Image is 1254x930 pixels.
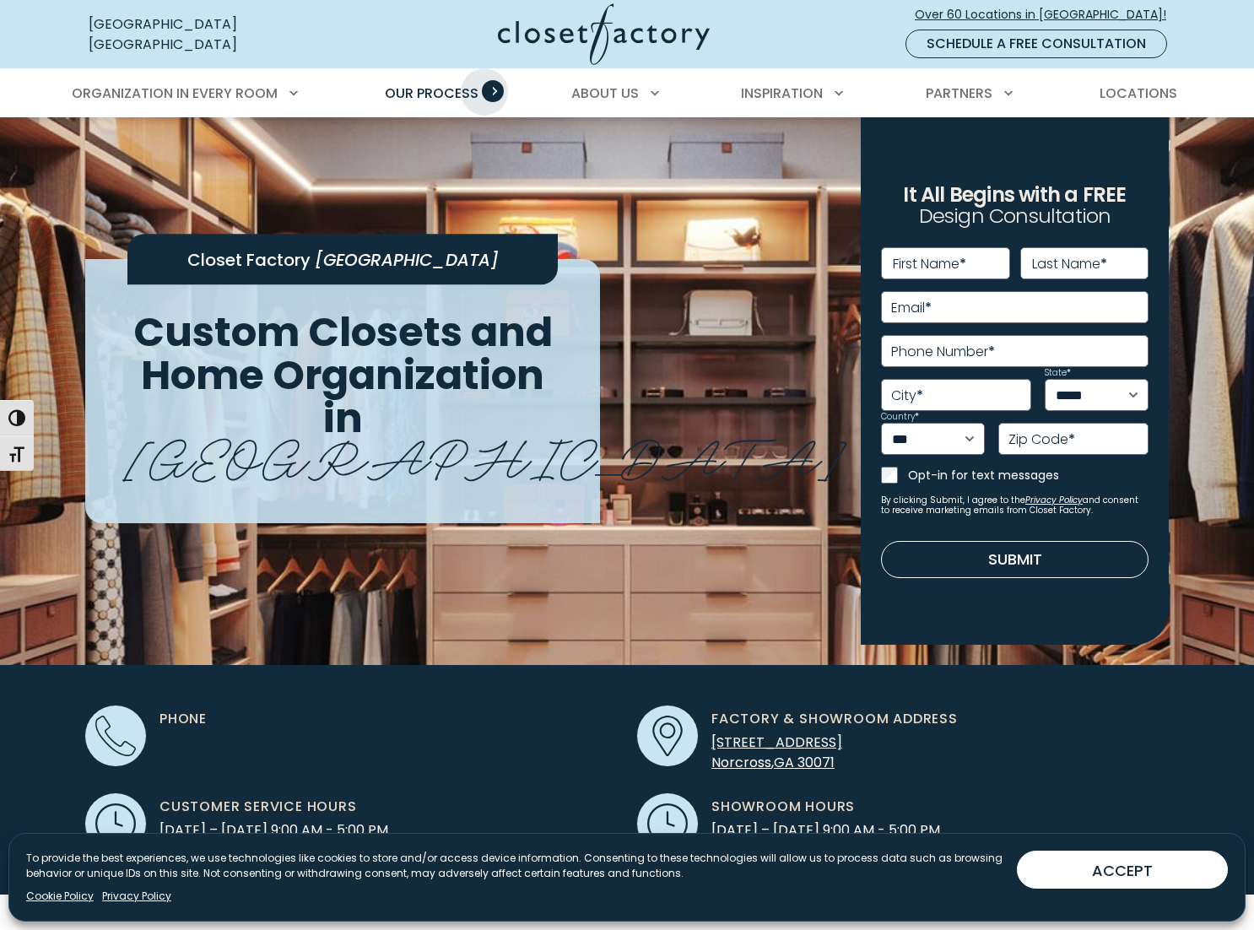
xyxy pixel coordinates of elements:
span: Showroom Hours [711,797,855,817]
div: [GEOGRAPHIC_DATA] [89,14,333,35]
span: Inspiration [741,84,823,103]
div: [GEOGRAPHIC_DATA] [89,35,333,55]
label: Email [891,301,932,315]
a: [STREET_ADDRESS] Norcross,GA 30071 [711,733,842,772]
span: GA [774,753,794,772]
label: Country [881,413,919,421]
span: Partners [926,84,992,103]
span: [DATE] – [DATE] 9:00 AM - 5:00 PM [711,820,940,841]
span: [DATE] – [DATE] 9:00 AM - 5:00 PM [159,820,388,841]
button: Submit [881,541,1149,578]
span: Phone [159,709,207,729]
img: Closet Factory Logo [498,3,710,65]
small: By clicking Submit, I agree to the and consent to receive marketing emails from Closet Factory. [881,495,1149,516]
span: Closet Factory [187,248,311,272]
span: [STREET_ADDRESS] [711,733,842,752]
span: Custom Closets and Home Organization in [133,304,553,446]
span: [GEOGRAPHIC_DATA] [124,415,846,492]
a: Schedule a Free Consultation [905,30,1167,58]
span: Customer Service Hours [159,797,357,817]
label: Opt-in for text messages [908,467,1149,484]
a: Privacy Policy [102,889,171,904]
label: Last Name [1032,257,1107,271]
span: About Us [571,84,639,103]
label: State [1045,369,1071,377]
span: Over 60 Locations in [GEOGRAPHIC_DATA]! [915,6,1180,24]
button: ACCEPT [1017,851,1228,889]
a: Privacy Policy [1025,494,1083,506]
span: Norcross [711,753,771,772]
span: [GEOGRAPHIC_DATA] [315,248,499,272]
span: 30071 [797,753,835,772]
span: Factory & Showroom Address [711,709,958,729]
label: First Name [893,257,966,271]
span: It All Begins with a FREE [903,181,1126,208]
nav: Primary Menu [60,70,1194,117]
a: Cookie Policy [26,889,94,904]
span: Locations [1100,84,1177,103]
span: Our Process [385,84,478,103]
label: Phone Number [891,345,995,359]
label: Zip Code [1008,433,1075,446]
label: City [891,389,923,403]
p: To provide the best experiences, we use technologies like cookies to store and/or access device i... [26,851,1003,881]
span: Design Consultation [919,203,1111,230]
span: Organization in Every Room [72,84,278,103]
